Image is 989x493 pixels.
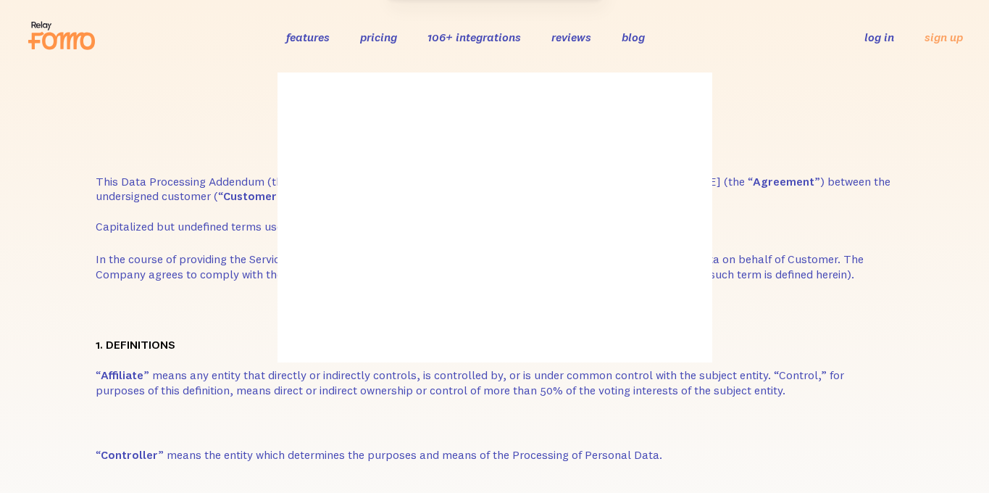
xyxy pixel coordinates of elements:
[96,174,890,233] span: This Data Processing Addendum (this “ ”) is incorporated into the Terms of Service located at [UR...
[223,188,277,203] strong: Customer
[551,30,591,44] a: reviews
[286,30,330,44] a: features
[101,368,143,382] strong: Affiliate
[925,30,963,45] a: sign up
[622,30,645,44] a: blog
[864,30,894,44] a: log in
[753,174,814,188] strong: Agreement
[277,72,712,362] img: blank image
[96,337,175,352] strong: 1. DEFINITIONS
[360,30,397,44] a: pricing
[96,447,662,462] span: “ ” means the entity which determines the purposes and means of the Processing of Personal Data.
[427,30,521,44] a: 106+ integrations
[96,252,864,281] span: In the course of providing the Service to Customer pursuant to the Agreement, the Company may Pro...
[101,447,158,462] strong: Controller
[96,368,844,397] span: “ ” means any entity that directly or indirectly controls, is controlled by, or is under common c...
